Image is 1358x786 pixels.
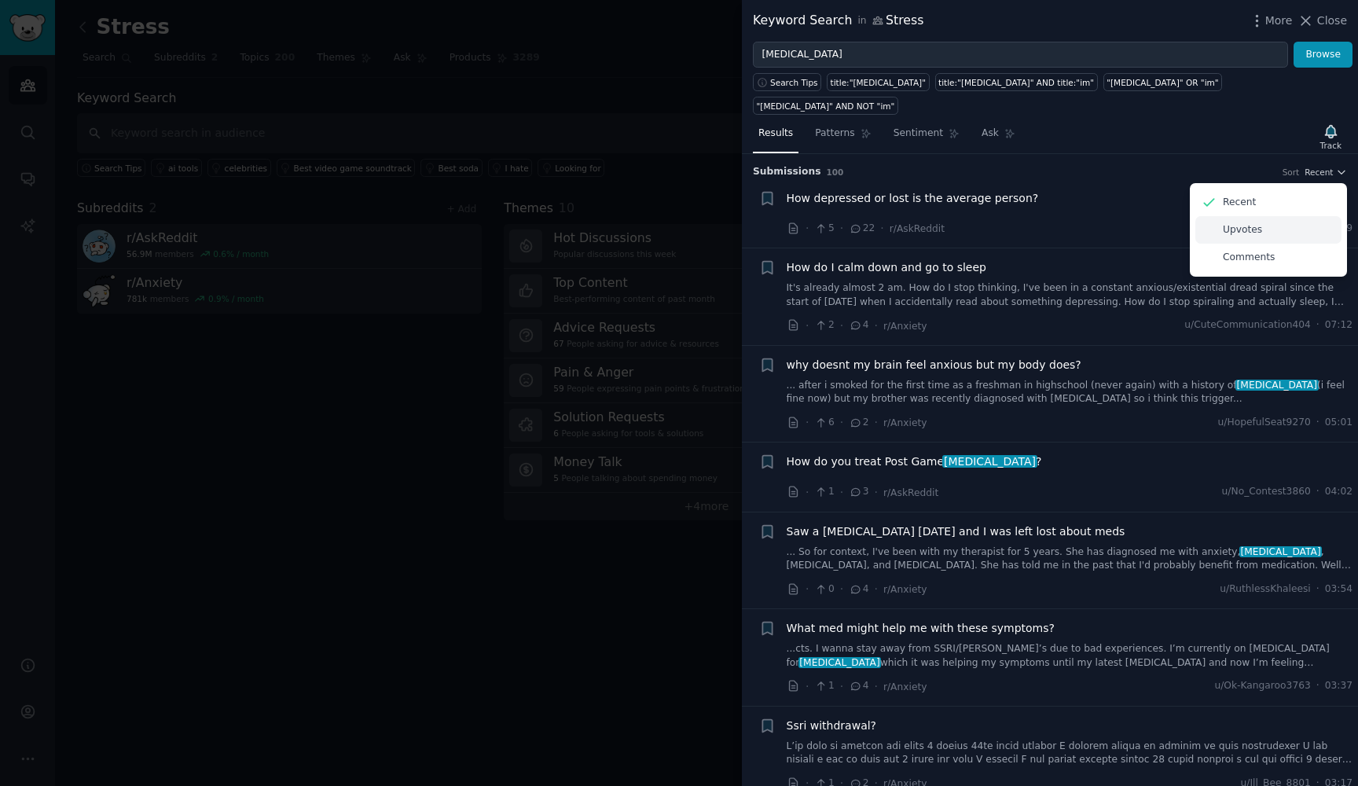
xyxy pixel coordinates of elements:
span: u/No_Contest3860 [1222,485,1311,499]
span: 6 [814,416,834,430]
div: "[MEDICAL_DATA]" AND NOT "im" [757,101,895,112]
button: Track [1315,120,1347,153]
span: 1 [814,485,834,499]
span: · [1316,679,1319,693]
button: More [1249,13,1293,29]
span: · [840,678,843,695]
span: r/AskReddit [890,223,945,234]
div: Track [1320,140,1341,151]
a: How do you treat Post Game[MEDICAL_DATA]? [787,454,1042,470]
a: Sentiment [888,121,965,153]
span: · [1316,582,1319,597]
span: · [840,318,843,334]
span: 03:54 [1325,582,1352,597]
span: 3 [849,485,868,499]
span: r/Anxiety [883,417,927,428]
span: Results [758,127,793,141]
span: · [840,414,843,431]
span: 1 [814,679,834,693]
a: How depressed or lost is the average person? [787,190,1039,207]
span: · [875,484,878,501]
a: ... So for context, I've been with my therapist for 5 years. She has diagnosed me with anxiety,[M... [787,545,1353,573]
span: 4 [849,318,868,332]
button: Search Tips [753,73,821,91]
button: Browse [1294,42,1352,68]
span: · [875,581,878,597]
span: Patterns [815,127,854,141]
span: u/HopefulSeat9270 [1218,416,1311,430]
span: · [806,678,809,695]
span: u/RuthlessKhaleesi [1220,582,1310,597]
input: Try a keyword related to your business [753,42,1288,68]
span: in [857,14,866,28]
span: 5 [814,222,834,236]
span: 0 [814,582,834,597]
span: 2 [814,318,834,332]
a: Patterns [809,121,876,153]
span: · [806,318,809,334]
div: Keyword Search Stress [753,11,923,31]
span: Ask [982,127,999,141]
span: More [1265,13,1293,29]
span: Sentiment [894,127,943,141]
span: [MEDICAL_DATA] [1235,380,1319,391]
a: title:"[MEDICAL_DATA]" [827,73,929,91]
p: Comments [1223,251,1275,265]
span: [MEDICAL_DATA] [1239,546,1323,557]
span: [MEDICAL_DATA] [942,455,1037,468]
p: Upvotes [1223,223,1262,237]
a: It's already almost 2 am. How do I stop thinking, I've been in a constant anxious/existential dre... [787,281,1353,309]
span: 03:37 [1325,679,1352,693]
a: L’ip dolo si ametcon adi elits 4 doeius 44te incid utlabor E dolorem aliqua en adminim ve quis no... [787,740,1353,767]
span: r/Anxiety [883,321,927,332]
span: Submission s [753,165,821,179]
a: How do I calm down and go to sleep [787,259,986,276]
div: "[MEDICAL_DATA]" OR "im" [1107,77,1218,88]
span: r/AskReddit [883,487,938,498]
span: How do you treat Post Game ? [787,454,1042,470]
span: r/Anxiety [883,584,927,595]
span: 22 [849,222,875,236]
span: 4 [849,582,868,597]
span: Search Tips [770,77,818,88]
span: 4 [849,679,868,693]
span: · [1316,318,1319,332]
span: · [875,414,878,431]
span: [MEDICAL_DATA] [798,657,882,668]
span: 04:02 [1325,485,1352,499]
button: Recent [1305,167,1347,178]
a: ... after i smoked for the first time as a freshman in highschool (never again) with a history of... [787,379,1353,406]
span: · [1316,416,1319,430]
span: · [806,581,809,597]
span: What med might help me with these symptoms? [787,620,1055,637]
span: · [1316,485,1319,499]
a: Ask [976,121,1021,153]
span: · [875,678,878,695]
span: 07:12 [1325,318,1352,332]
div: title:"[MEDICAL_DATA]" AND title:"im" [938,77,1094,88]
button: Close [1297,13,1347,29]
span: · [806,414,809,431]
p: Recent [1223,196,1256,210]
span: · [806,220,809,237]
span: 2 [849,416,868,430]
a: why doesnt my brain feel anxious but my body does? [787,357,1081,373]
a: "[MEDICAL_DATA]" OR "im" [1103,73,1222,91]
span: Close [1317,13,1347,29]
span: · [840,220,843,237]
a: Saw a [MEDICAL_DATA] [DATE] and I was left lost about meds [787,523,1125,540]
span: · [880,220,883,237]
span: Recent [1305,167,1333,178]
a: "[MEDICAL_DATA]" AND NOT "im" [753,97,898,115]
div: title:"[MEDICAL_DATA]" [831,77,926,88]
a: Results [753,121,798,153]
span: 05:01 [1325,416,1352,430]
span: u/CuteCommunication404 [1184,318,1310,332]
a: Ssri withdrawal? [787,718,877,734]
span: 100 [827,167,844,177]
span: · [875,318,878,334]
